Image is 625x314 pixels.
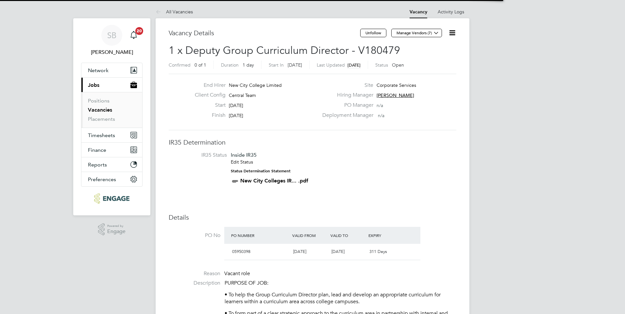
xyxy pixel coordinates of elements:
span: 0 of 1 [194,62,206,68]
a: Go to home page [81,193,143,204]
a: Vacancy [410,9,427,15]
label: Duration [221,62,239,68]
label: Start In [269,62,284,68]
span: Jobs [88,82,99,88]
strong: Status Determination Statement [231,169,291,173]
span: Preferences [88,176,116,182]
p: PURPOSE OF JOB: [225,280,456,287]
div: Valid To [329,229,367,241]
label: Deployment Manager [318,112,373,119]
span: SB [107,31,116,39]
button: Manage Vendors (7) [391,29,442,37]
button: Unfollow [360,29,386,37]
label: Last Updated [317,62,345,68]
span: 311 Days [369,249,387,254]
span: [DATE] [347,62,361,68]
span: [DATE] [288,62,302,68]
button: Jobs [81,78,142,92]
div: PO Number [229,229,291,241]
label: PO No [169,232,220,239]
span: 05950398 [232,249,250,254]
div: Jobs [81,92,142,128]
button: Reports [81,157,142,172]
h3: Details [169,213,456,222]
nav: Main navigation [73,18,150,215]
span: 20 [135,27,143,35]
span: 1 x Deputy Group Curriculum Director - V180479 [169,44,400,57]
button: Finance [81,143,142,157]
h3: Vacancy Details [169,29,360,37]
span: Network [88,67,109,73]
label: Client Config [190,92,226,99]
img: ncclondon-logo-retina.png [94,193,129,204]
span: Inside IR35 [231,152,257,158]
button: Timesheets [81,128,142,142]
span: n/a [377,102,383,108]
span: Powered by [107,223,126,229]
button: Network [81,63,142,77]
span: Finance [88,147,106,153]
div: Valid From [291,229,329,241]
a: SB[PERSON_NAME] [81,25,143,56]
span: [DATE] [229,102,243,108]
label: IR35 Status [175,152,227,159]
p: • To help the Group Curriculum Director plan, lead and develop an appropriate curriculum for lear... [225,291,456,305]
label: PO Manager [318,102,373,109]
span: Corporate Services [377,82,416,88]
span: [DATE] [229,113,243,118]
h3: IR35 Determination [169,138,456,147]
label: Reason [169,270,220,277]
label: Site [318,82,373,89]
a: Powered byEngage [98,223,126,236]
span: Open [392,62,404,68]
a: Edit Status [231,159,253,165]
a: Positions [88,98,110,104]
span: Vacant role [224,270,250,277]
a: All Vacancies [156,9,193,15]
a: Vacancies [88,107,112,113]
label: Hiring Manager [318,92,373,99]
span: Engage [107,229,126,234]
span: Timesheets [88,132,115,138]
label: Confirmed [169,62,191,68]
span: Reports [88,162,107,168]
span: 1 day [243,62,254,68]
span: n/a [378,113,384,118]
a: Placements [88,116,115,122]
span: [DATE] [293,249,306,254]
span: Stephen Brayshaw [81,48,143,56]
a: Activity Logs [438,9,464,15]
a: 20 [127,25,140,46]
label: Start [190,102,226,109]
span: Central Team [229,92,256,98]
label: Status [375,62,388,68]
div: Expiry [367,229,405,241]
span: [PERSON_NAME] [377,92,414,98]
label: Finish [190,112,226,119]
label: End Hirer [190,82,226,89]
button: Preferences [81,172,142,186]
label: Description [169,280,220,287]
span: New City College Limited [229,82,282,88]
span: [DATE] [331,249,345,254]
a: New City Colleges IR... .pdf [240,178,308,184]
